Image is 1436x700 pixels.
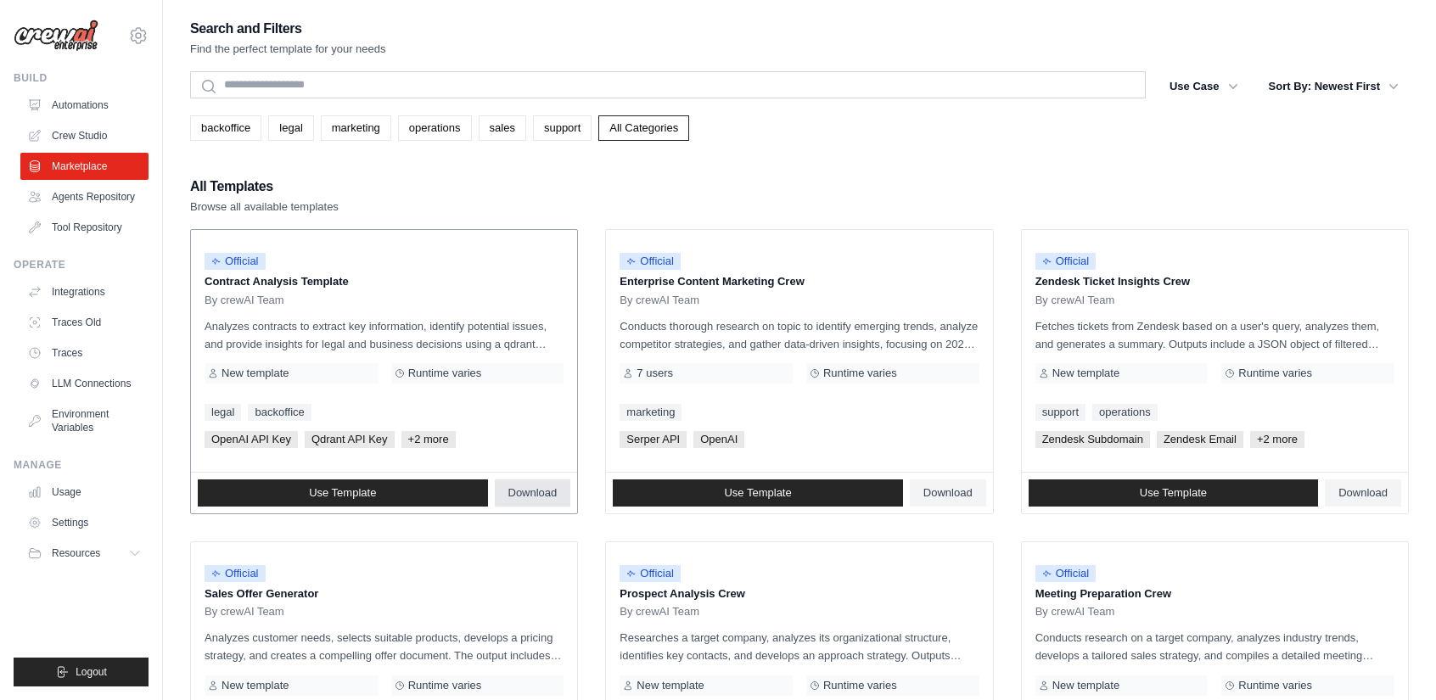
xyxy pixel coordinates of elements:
[268,115,313,141] a: legal
[1338,486,1388,500] span: Download
[910,479,986,507] a: Download
[1259,71,1409,102] button: Sort By: Newest First
[401,431,456,448] span: +2 more
[20,214,149,241] a: Tool Repository
[76,665,107,679] span: Logout
[222,367,289,380] span: New template
[408,367,482,380] span: Runtime varies
[620,431,687,448] span: Serper API
[14,258,149,272] div: Operate
[533,115,592,141] a: support
[20,92,149,119] a: Automations
[508,486,558,500] span: Download
[20,400,149,441] a: Environment Variables
[248,404,311,421] a: backoffice
[190,115,261,141] a: backoffice
[1029,479,1319,507] a: Use Template
[20,540,149,567] button: Resources
[398,115,472,141] a: operations
[620,629,979,664] p: Researches a target company, analyzes its organizational structure, identifies key contacts, and ...
[205,605,284,619] span: By crewAI Team
[620,585,979,602] p: Prospect Analysis Crew
[479,115,526,141] a: sales
[52,546,100,560] span: Resources
[309,486,376,500] span: Use Template
[20,122,149,149] a: Crew Studio
[613,479,903,507] a: Use Template
[724,486,791,500] span: Use Template
[1035,565,1097,582] span: Official
[205,317,564,353] p: Analyzes contracts to extract key information, identify potential issues, and provide insights fo...
[1238,367,1312,380] span: Runtime varies
[1035,294,1115,307] span: By crewAI Team
[1325,479,1401,507] a: Download
[190,199,339,216] p: Browse all available templates
[1035,253,1097,270] span: Official
[205,294,284,307] span: By crewAI Team
[205,273,564,290] p: Contract Analysis Template
[823,367,897,380] span: Runtime varies
[1238,679,1312,692] span: Runtime varies
[321,115,391,141] a: marketing
[637,367,673,380] span: 7 users
[1092,404,1158,421] a: operations
[495,479,571,507] a: Download
[20,509,149,536] a: Settings
[1250,431,1304,448] span: +2 more
[1035,605,1115,619] span: By crewAI Team
[693,431,744,448] span: OpenAI
[222,679,289,692] span: New template
[1035,629,1394,664] p: Conducts research on a target company, analyzes industry trends, develops a tailored sales strate...
[205,565,266,582] span: Official
[14,658,149,686] button: Logout
[205,404,241,421] a: legal
[1159,71,1248,102] button: Use Case
[14,458,149,472] div: Manage
[408,679,482,692] span: Runtime varies
[620,294,699,307] span: By crewAI Team
[1140,486,1207,500] span: Use Template
[20,370,149,397] a: LLM Connections
[20,153,149,180] a: Marketplace
[620,253,681,270] span: Official
[20,479,149,506] a: Usage
[620,273,979,290] p: Enterprise Content Marketing Crew
[1035,431,1150,448] span: Zendesk Subdomain
[620,317,979,353] p: Conducts thorough research on topic to identify emerging trends, analyze competitor strategies, a...
[620,605,699,619] span: By crewAI Team
[205,629,564,664] p: Analyzes customer needs, selects suitable products, develops a pricing strategy, and creates a co...
[198,479,488,507] a: Use Template
[190,17,386,41] h2: Search and Filters
[20,309,149,336] a: Traces Old
[20,183,149,210] a: Agents Repository
[620,404,682,421] a: marketing
[620,565,681,582] span: Official
[923,486,973,500] span: Download
[205,253,266,270] span: Official
[190,175,339,199] h2: All Templates
[1035,317,1394,353] p: Fetches tickets from Zendesk based on a user's query, analyzes them, and generates a summary. Out...
[1052,367,1119,380] span: New template
[20,278,149,305] a: Integrations
[1035,404,1085,421] a: support
[637,679,704,692] span: New template
[14,71,149,85] div: Build
[1157,431,1243,448] span: Zendesk Email
[305,431,395,448] span: Qdrant API Key
[205,431,298,448] span: OpenAI API Key
[823,679,897,692] span: Runtime varies
[14,20,98,52] img: Logo
[1052,679,1119,692] span: New template
[20,339,149,367] a: Traces
[1035,273,1394,290] p: Zendesk Ticket Insights Crew
[190,41,386,58] p: Find the perfect template for your needs
[598,115,689,141] a: All Categories
[205,585,564,602] p: Sales Offer Generator
[1035,585,1394,602] p: Meeting Preparation Crew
